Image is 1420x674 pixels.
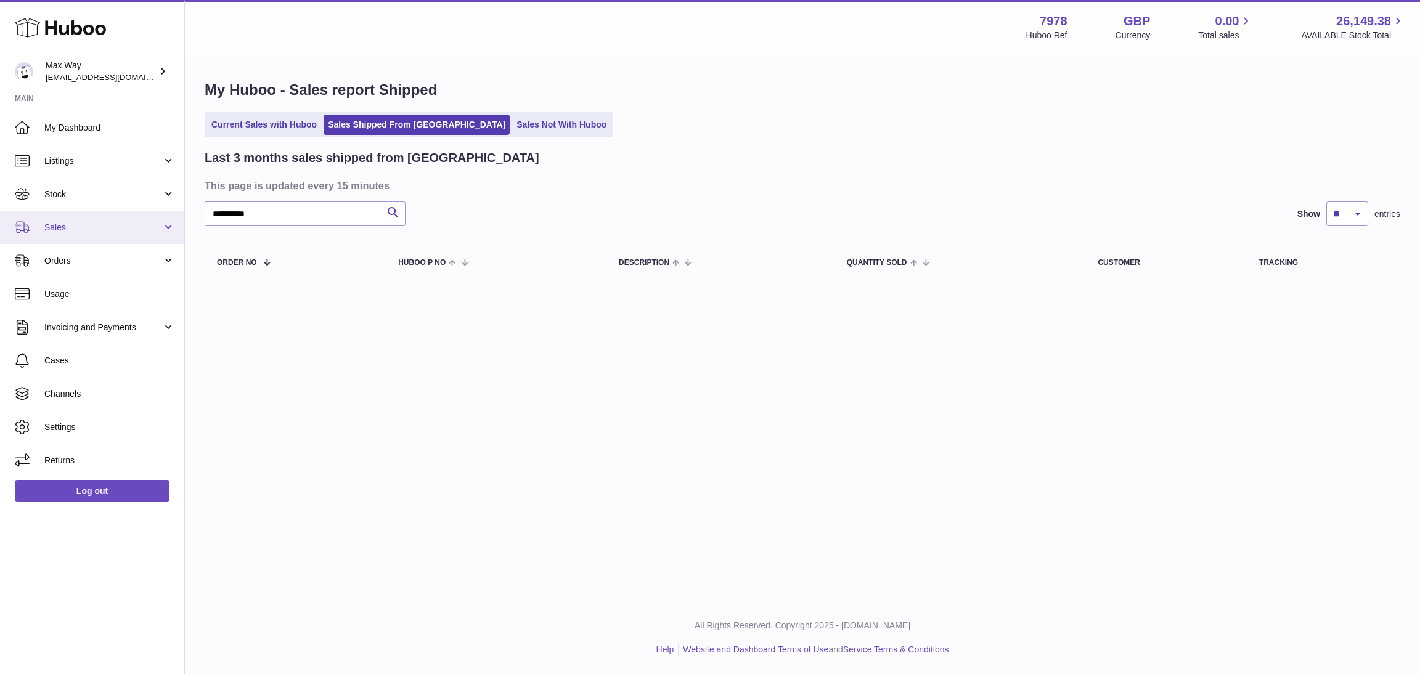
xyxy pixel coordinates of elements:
span: Cases [44,355,175,367]
div: Max Way [46,60,157,83]
img: Max@LongevityBox.co.uk [15,62,33,81]
a: Sales Not With Huboo [512,115,611,135]
span: Total sales [1198,30,1253,41]
a: Service Terms & Conditions [843,644,949,654]
span: 26,149.38 [1336,13,1391,30]
span: entries [1374,208,1400,220]
span: Description [619,259,669,267]
span: Usage [44,288,175,300]
label: Show [1297,208,1320,220]
span: Order No [217,259,257,267]
span: Huboo P no [398,259,446,267]
span: Settings [44,421,175,433]
span: 0.00 [1215,13,1239,30]
span: Sales [44,222,162,233]
h1: My Huboo - Sales report Shipped [205,80,1400,100]
a: Help [656,644,674,654]
span: Stock [44,189,162,200]
span: Orders [44,255,162,267]
span: Channels [44,388,175,400]
div: Tracking [1259,259,1388,267]
a: 0.00 Total sales [1198,13,1253,41]
p: All Rights Reserved. Copyright 2025 - [DOMAIN_NAME] [195,620,1410,631]
div: Currency [1116,30,1151,41]
div: Huboo Ref [1026,30,1067,41]
a: 26,149.38 AVAILABLE Stock Total [1301,13,1405,41]
a: Current Sales with Huboo [207,115,321,135]
div: Customer [1098,259,1234,267]
span: AVAILABLE Stock Total [1301,30,1405,41]
span: Quantity Sold [847,259,907,267]
span: My Dashboard [44,122,175,134]
a: Log out [15,480,169,502]
a: Website and Dashboard Terms of Use [683,644,828,654]
li: and [679,644,949,656]
span: Invoicing and Payments [44,322,162,333]
a: Sales Shipped From [GEOGRAPHIC_DATA] [324,115,510,135]
span: [EMAIL_ADDRESS][DOMAIN_NAME] [46,72,181,82]
h2: Last 3 months sales shipped from [GEOGRAPHIC_DATA] [205,150,539,166]
h3: This page is updated every 15 minutes [205,179,1397,192]
strong: GBP [1124,13,1150,30]
span: Listings [44,155,162,167]
strong: 7978 [1040,13,1067,30]
span: Returns [44,455,175,466]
